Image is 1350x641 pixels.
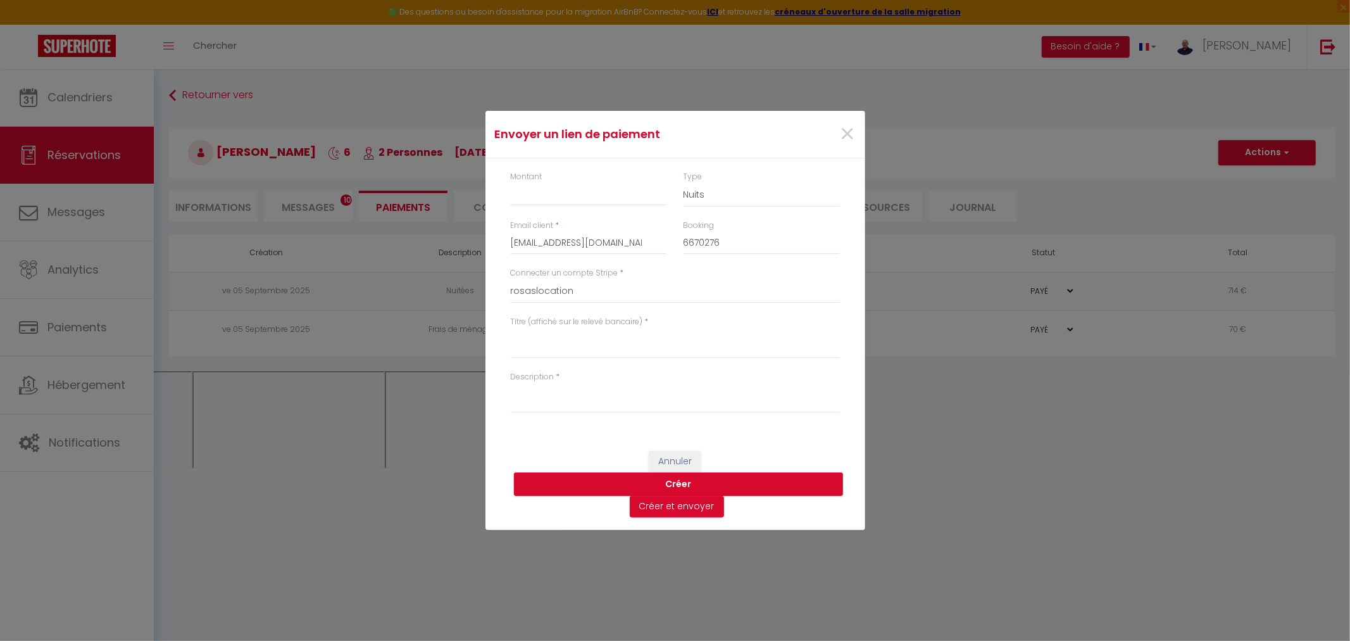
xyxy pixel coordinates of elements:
[840,115,856,153] span: ×
[511,267,618,279] label: Connecter un compte Stripe
[511,371,554,383] label: Description
[840,121,856,148] button: Close
[649,451,701,473] button: Annuler
[630,496,724,517] button: Créer et envoyer
[511,220,554,232] label: Email client
[684,220,715,232] label: Booking
[684,171,703,183] label: Type
[10,5,48,43] button: Ouvrir le widget de chat LiveChat
[495,125,730,143] h4: Envoyer un lien de paiement
[514,473,843,497] button: Créer
[511,171,542,183] label: Montant
[511,316,643,328] label: Titre (affiché sur le relevé bancaire)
